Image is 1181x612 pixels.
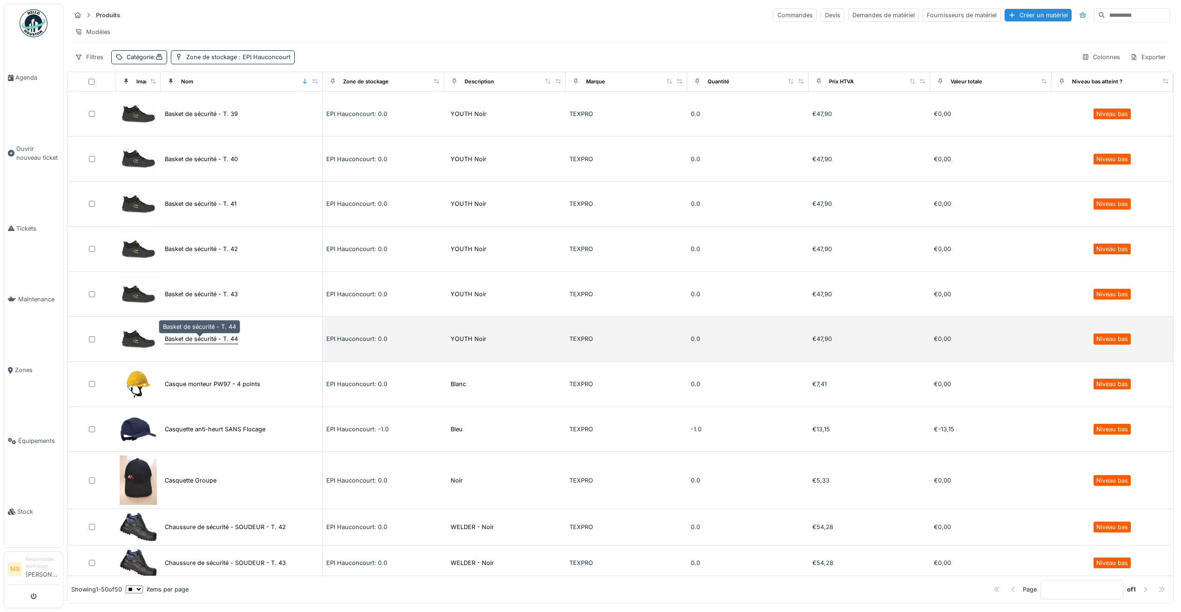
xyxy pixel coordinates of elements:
div: TEXPRO [569,245,683,253]
div: YOUTH Noir [451,245,486,253]
a: MS Responsable technicien[PERSON_NAME] [8,556,59,585]
a: Équipements [4,406,63,476]
div: Niveau bas [1096,290,1128,299]
div: Basket de sécurité - T. 43 [165,290,238,299]
div: TEXPRO [569,380,683,388]
div: €0,00 [934,476,1048,485]
div: Valeur totale [951,78,982,86]
img: Basket de sécurité - T. 43 [120,276,157,313]
div: Casque monteur PW97 - 4 points [165,380,260,388]
div: Niveau bas [1096,425,1128,434]
div: Niveau bas atteint ? [1072,78,1122,86]
div: Colonnes [1078,50,1124,64]
div: Page [1023,585,1037,594]
img: Chaussure de sécurité - SOUDEUR - T. 42 [120,513,157,541]
span: EPI Hauconcourt: -1.0 [326,426,389,433]
span: EPI Hauconcourt: 0.0 [326,524,387,530]
div: 0.0 [691,155,805,163]
div: TEXPRO [569,523,683,531]
div: Description [465,78,494,86]
img: Casquette Groupe [120,456,157,505]
span: EPI Hauconcourt: 0.0 [326,291,387,298]
div: Chaussure de sécurité - SOUDEUR - T. 43 [165,558,286,567]
div: €47,90 [812,109,926,118]
div: Modèles [71,25,115,39]
div: 0.0 [691,558,805,567]
div: €47,90 [812,199,926,208]
div: Showing 1 - 50 of 50 [71,585,122,594]
span: Tickets [16,224,59,233]
div: €47,90 [812,334,926,343]
div: TEXPRO [569,558,683,567]
a: Tickets [4,193,63,264]
img: Basket de sécurité - T. 42 [120,231,157,268]
div: 0.0 [691,334,805,343]
div: YOUTH Noir [451,334,486,343]
div: Basket de sécurité - T. 40 [165,155,238,163]
div: -1.0 [691,425,805,434]
div: Responsable technicien [26,556,59,570]
div: €47,90 [812,245,926,253]
div: Exporter [1126,50,1170,64]
span: : EPI Hauconcourt [237,54,290,61]
div: TEXPRO [569,334,683,343]
div: Devis [821,8,844,22]
img: Basket de sécurité - T. 39 [120,95,157,133]
div: Quantité [708,78,729,86]
div: Basket de sécurité - T. 41 [165,199,236,208]
div: YOUTH Noir [451,109,486,118]
a: Stock [4,476,63,547]
div: TEXPRO [569,199,683,208]
div: Commandes [773,8,817,22]
div: Basket de sécurité - T. 39 [165,109,238,118]
a: Zones [4,335,63,406]
div: 0.0 [691,290,805,299]
div: €7,41 [812,380,926,388]
div: TEXPRO [569,425,683,434]
img: Basket de sécurité - T. 40 [120,140,157,177]
div: €0,00 [934,380,1048,388]
span: Maintenance [18,295,59,304]
div: Bleu [451,425,463,434]
div: Nom [181,78,193,86]
div: Niveau bas [1096,523,1128,531]
div: Niveau bas [1096,334,1128,343]
span: EPI Hauconcourt: 0.0 [326,245,387,252]
div: Demandes de matériel [848,8,919,22]
img: Casque monteur PW97 - 4 points [120,366,157,403]
div: €0,00 [934,109,1048,118]
div: Filtres [71,50,108,64]
div: WELDER - Noir [451,558,494,567]
div: YOUTH Noir [451,199,486,208]
span: EPI Hauconcourt: 0.0 [326,381,387,388]
div: €5,33 [812,476,926,485]
span: Ouvrir nouveau ticket [16,144,59,162]
div: €0,00 [934,523,1048,531]
div: Prix HTVA [829,78,854,86]
a: Ouvrir nouveau ticket [4,113,63,193]
div: €54,28 [812,523,926,531]
a: Maintenance [4,264,63,335]
div: TEXPRO [569,476,683,485]
div: TEXPRO [569,290,683,299]
div: TEXPRO [569,109,683,118]
div: Basket de sécurité - T. 44 [165,334,238,343]
div: 0.0 [691,380,805,388]
div: Chaussure de sécurité - SOUDEUR - T. 42 [165,523,286,531]
div: WELDER - Noir [451,523,494,531]
div: Marque [586,78,605,86]
span: EPI Hauconcourt: 0.0 [326,477,387,484]
div: Blanc [451,380,466,388]
div: Fournisseurs de matériel [923,8,1001,22]
div: €0,00 [934,155,1048,163]
div: €54,28 [812,558,926,567]
strong: Produits [92,11,124,20]
div: Niveau bas [1096,476,1128,485]
div: 0.0 [691,245,805,253]
strong: of 1 [1127,585,1136,594]
img: Badge_color-CXgf-gQk.svg [20,9,47,37]
div: Niveau bas [1096,155,1128,163]
div: Niveau bas [1096,109,1128,118]
div: €0,00 [934,290,1048,299]
div: Basket de sécurité - T. 44 [159,320,240,333]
